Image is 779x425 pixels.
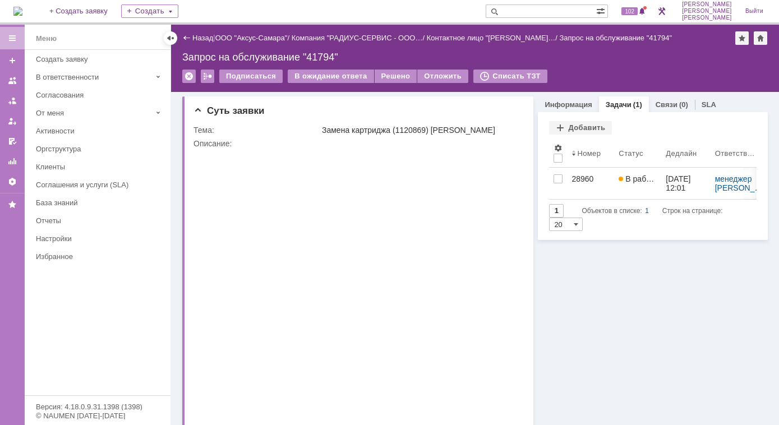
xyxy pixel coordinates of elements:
div: Удалить [182,70,196,83]
div: (1) [633,100,642,109]
a: Соглашения и услуги (SLA) [31,176,168,193]
a: [DATE] 12:01 [661,168,710,199]
a: Контактное лицо "[PERSON_NAME]… [427,34,556,42]
div: Меню [36,32,57,45]
a: Информация [545,100,592,109]
div: Соглашения и услуги (SLA) [36,181,164,189]
th: Дедлайн [661,139,710,168]
div: / [715,174,764,192]
div: От меня [36,109,151,117]
div: Работа с массовостью [201,70,214,83]
a: Перейти на домашнюю страницу [13,7,22,16]
img: logo [13,7,22,16]
a: Настройки [31,230,168,247]
div: Сделать домашней страницей [754,31,767,45]
a: Создать заявку [3,52,21,70]
span: [PERSON_NAME] [682,15,732,21]
span: 102 [621,7,638,15]
div: Избранное [36,252,151,261]
div: / [292,34,427,42]
div: Версия: 4.18.0.9.31.1398 (1398) [36,403,159,410]
a: Отчеты [3,153,21,170]
div: Тема: [193,126,320,135]
a: Заявки в моей ответственности [3,92,21,110]
div: Замена картриджа (1120869) [PERSON_NAME] [322,126,519,135]
i: Строк на странице: [582,204,722,218]
div: Создать заявку [36,55,164,63]
div: Создать [121,4,178,18]
div: 1 [645,204,649,218]
a: Назад [192,34,213,42]
span: Настройки [554,144,563,153]
div: В ответственности [36,73,151,81]
div: Ответственный [715,149,755,158]
div: Добавить в избранное [735,31,749,45]
div: Активности [36,127,164,135]
th: Номер [567,139,614,168]
div: База знаний [36,198,164,207]
div: Описание: [193,139,521,148]
a: Перейти в интерфейс администратора [655,4,669,18]
a: Активности [31,122,168,140]
th: Ответственный [711,139,768,168]
div: Запрос на обслуживание "41794" [182,52,768,63]
th: Статус [614,139,661,168]
div: © NAUMEN [DATE]-[DATE] [36,412,159,419]
span: Расширенный поиск [596,5,607,16]
div: Номер [577,149,601,158]
span: В работе [619,174,658,183]
a: В работе [614,168,661,199]
div: Клиенты [36,163,164,171]
a: SLA [702,100,716,109]
a: Мои заявки [3,112,21,130]
div: Скрыть меню [164,31,177,45]
a: Настройки [3,173,21,191]
div: (0) [679,100,688,109]
a: База знаний [31,194,168,211]
span: [PERSON_NAME] [682,1,732,8]
a: Компания "РАДИУС-СЕРВИС - ООО… [292,34,423,42]
div: 28960 [571,174,610,183]
span: Объектов в списке: [582,207,642,215]
a: Мои согласования [3,132,21,150]
a: Связи [656,100,677,109]
a: Задачи [606,100,632,109]
a: Создать заявку [31,50,168,68]
div: | [213,33,215,41]
div: / [215,34,292,42]
span: [PERSON_NAME] [682,8,732,15]
a: Оргструктура [31,140,168,158]
div: Согласования [36,91,164,99]
div: Дедлайн [666,149,697,158]
div: Запрос на обслуживание "41794" [560,34,672,42]
a: 28960 [567,168,614,199]
div: [DATE] 12:01 [666,174,693,192]
div: / [427,34,560,42]
a: Клиенты [31,158,168,175]
a: Согласования [31,86,168,104]
a: Отчеты [31,212,168,229]
div: Отчеты [36,216,164,225]
div: Оргструктура [36,145,164,153]
div: Статус [619,149,643,158]
a: ООО "Аксус-Самара" [215,34,288,42]
span: Суть заявки [193,105,264,116]
div: Настройки [36,234,164,243]
a: Заявки на командах [3,72,21,90]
